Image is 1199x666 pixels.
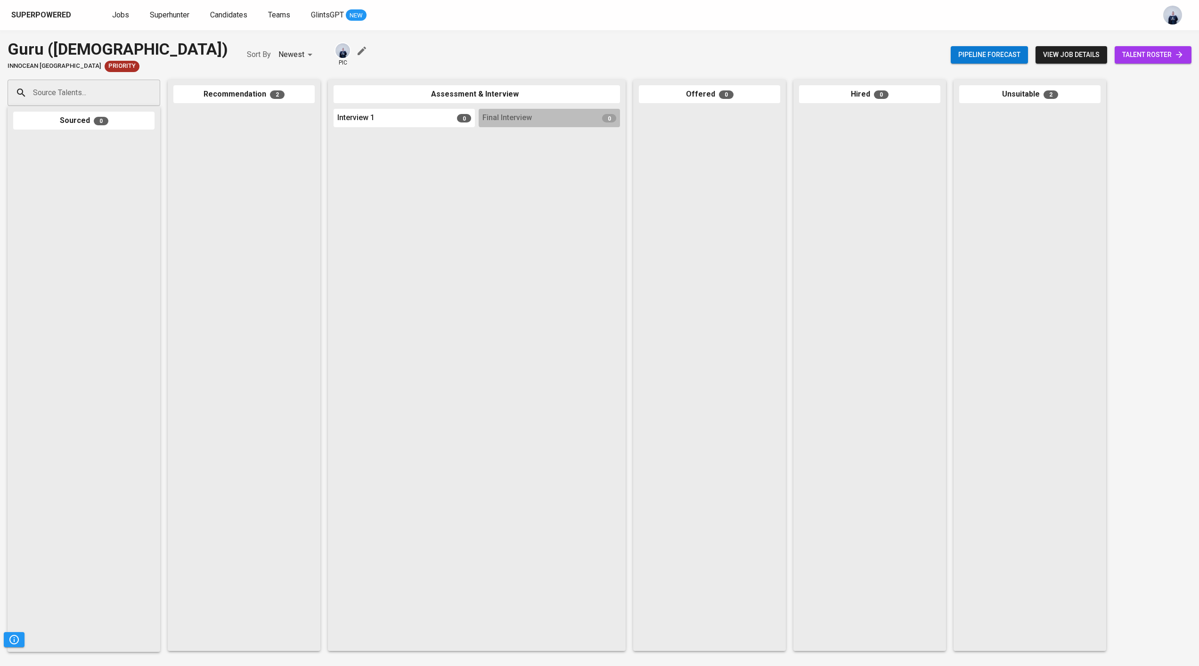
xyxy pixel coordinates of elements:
div: Sourced [13,112,155,130]
button: Open [155,92,157,94]
div: Assessment & Interview [334,85,620,104]
div: Newest [278,46,316,64]
img: annisa@glints.com [1163,6,1182,24]
span: 2 [1044,90,1058,99]
span: Priority [105,62,139,71]
div: Superpowered [11,10,71,21]
div: Guru ([DEMOGRAPHIC_DATA]) [8,38,228,61]
span: 0 [602,114,616,122]
a: Superpoweredapp logo [11,8,86,22]
img: app logo [73,8,86,22]
span: Jobs [112,10,129,19]
div: Unsuitable [959,85,1101,104]
span: talent roster [1122,49,1184,61]
a: Candidates [210,9,249,21]
span: Pipeline forecast [958,49,1020,61]
div: pic [334,42,351,67]
a: GlintsGPT NEW [311,9,367,21]
div: Recommendation [173,85,315,104]
span: 0 [719,90,734,99]
span: view job details [1043,49,1100,61]
span: Innocean [GEOGRAPHIC_DATA] [8,62,101,71]
a: Teams [268,9,292,21]
a: Superhunter [150,9,191,21]
span: Teams [268,10,290,19]
span: 2 [270,90,285,99]
p: Newest [278,49,304,60]
span: Interview 1 [337,113,375,123]
span: 0 [94,117,108,125]
span: Superhunter [150,10,189,19]
span: 0 [874,90,889,99]
button: Pipeline Triggers [4,632,24,647]
p: Sort By [247,49,271,60]
span: 0 [457,114,471,122]
span: NEW [346,11,367,20]
a: Jobs [112,9,131,21]
a: talent roster [1115,46,1191,64]
button: view job details [1036,46,1107,64]
div: Offered [639,85,780,104]
div: Client Priority, Very Responsive [105,61,139,72]
img: annisa@glints.com [335,43,350,58]
span: GlintsGPT [311,10,344,19]
div: Hired [799,85,940,104]
span: Final Interview [482,113,532,123]
button: Pipeline forecast [951,46,1028,64]
span: Candidates [210,10,247,19]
